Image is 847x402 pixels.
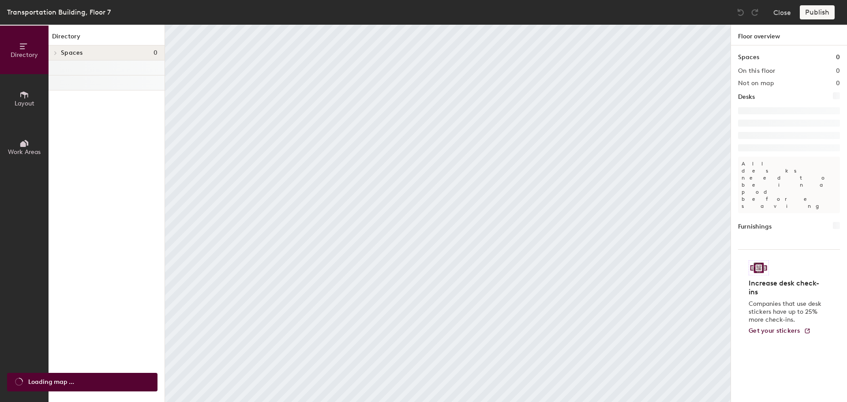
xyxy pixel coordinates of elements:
[738,157,840,213] p: All desks need to be in a pod before saving
[165,25,731,402] canvas: Map
[836,80,840,87] h2: 0
[61,49,83,56] span: Spaces
[749,327,811,335] a: Get your stickers
[7,7,111,18] div: Transportation Building, Floor 7
[736,8,745,17] img: Undo
[738,68,776,75] h2: On this floor
[836,68,840,75] h2: 0
[8,148,41,156] span: Work Areas
[749,300,824,324] p: Companies that use desk stickers have up to 25% more check-ins.
[749,279,824,297] h4: Increase desk check-ins
[749,327,800,334] span: Get your stickers
[738,80,774,87] h2: Not on map
[738,92,755,102] h1: Desks
[738,53,759,62] h1: Spaces
[154,49,157,56] span: 0
[49,32,165,45] h1: Directory
[836,53,840,62] h1: 0
[749,260,769,275] img: Sticker logo
[731,25,847,45] h1: Floor overview
[750,8,759,17] img: Redo
[15,100,34,107] span: Layout
[11,51,38,59] span: Directory
[738,222,772,232] h1: Furnishings
[28,377,74,387] span: Loading map ...
[773,5,791,19] button: Close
